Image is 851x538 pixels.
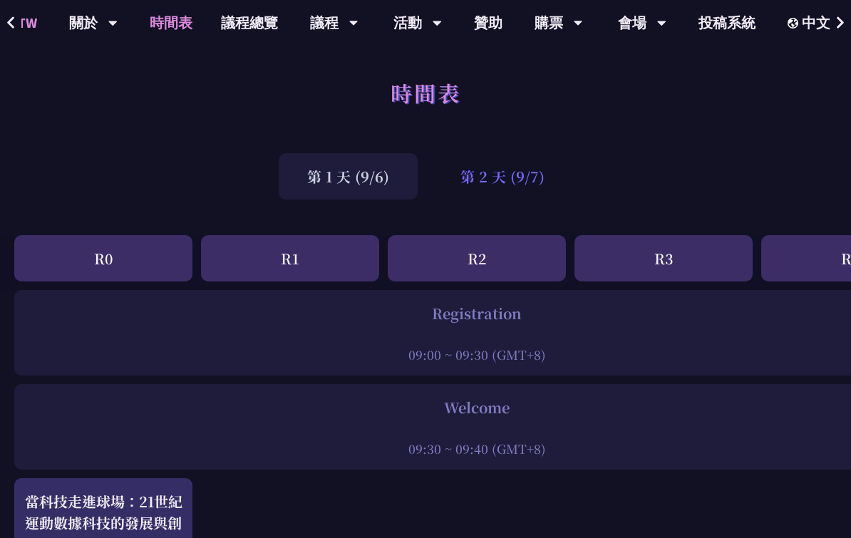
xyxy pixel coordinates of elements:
[432,153,573,200] div: 第 2 天 (9/7)
[201,235,379,281] div: R1
[788,18,802,29] img: Locale Icon
[14,235,192,281] div: R0
[574,235,753,281] div: R3
[391,71,461,114] h1: 時間表
[279,153,418,200] div: 第 1 天 (9/6)
[388,235,566,281] div: R2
